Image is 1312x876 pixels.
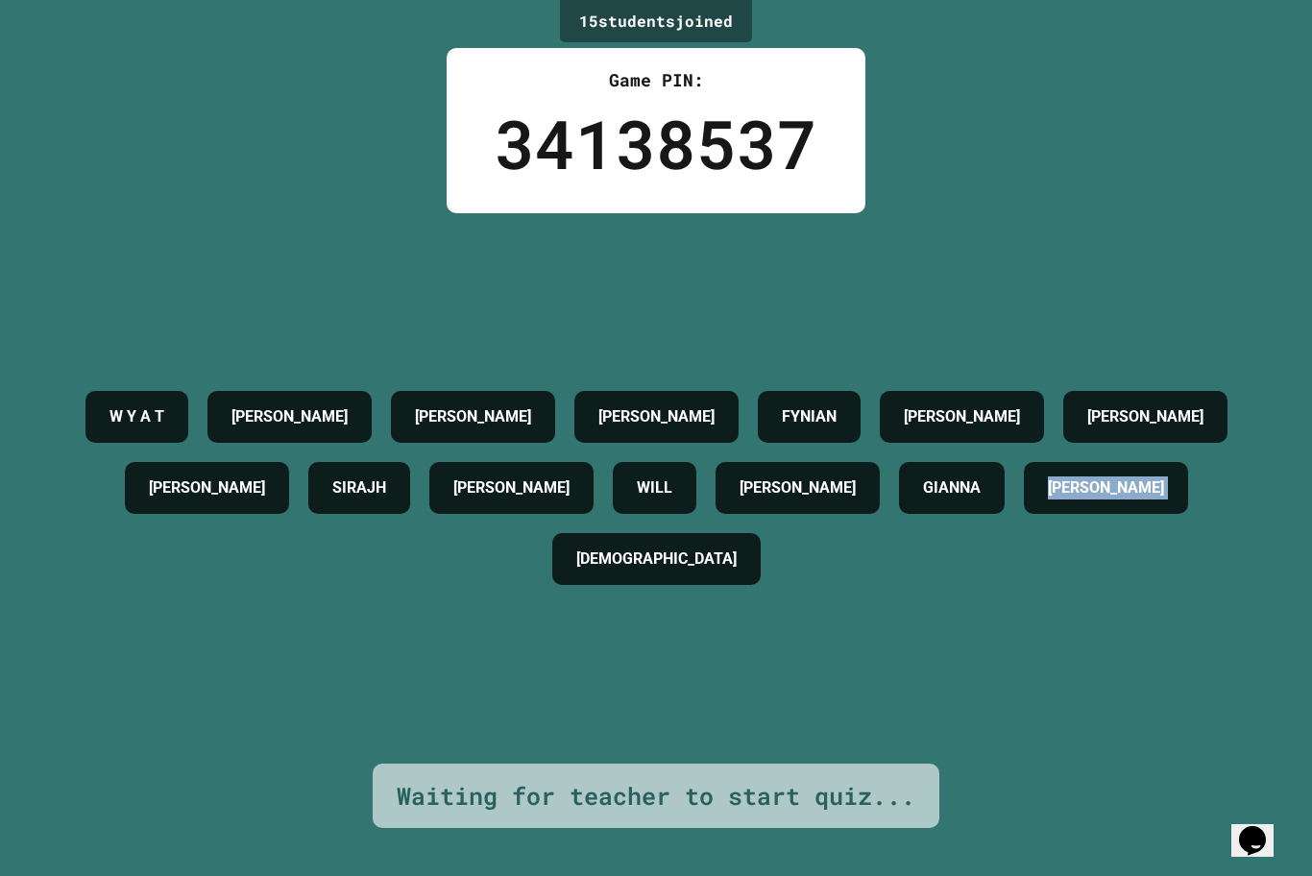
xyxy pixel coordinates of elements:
[923,476,981,499] h4: GIANNA
[740,476,856,499] h4: [PERSON_NAME]
[1231,799,1293,857] iframe: chat widget
[598,405,715,428] h4: [PERSON_NAME]
[332,476,386,499] h4: SIRAJH
[637,476,672,499] h4: WILL
[782,405,837,428] h4: FYNIAN
[149,476,265,499] h4: [PERSON_NAME]
[495,67,817,93] div: Game PIN:
[495,93,817,194] div: 34138537
[415,405,531,428] h4: [PERSON_NAME]
[397,778,915,815] div: Waiting for teacher to start quiz...
[576,547,737,571] h4: [DEMOGRAPHIC_DATA]
[231,405,348,428] h4: [PERSON_NAME]
[109,405,164,428] h4: W Y A T
[904,405,1020,428] h4: [PERSON_NAME]
[1087,405,1203,428] h4: [PERSON_NAME]
[1048,476,1164,499] h4: [PERSON_NAME]
[453,476,570,499] h4: [PERSON_NAME]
